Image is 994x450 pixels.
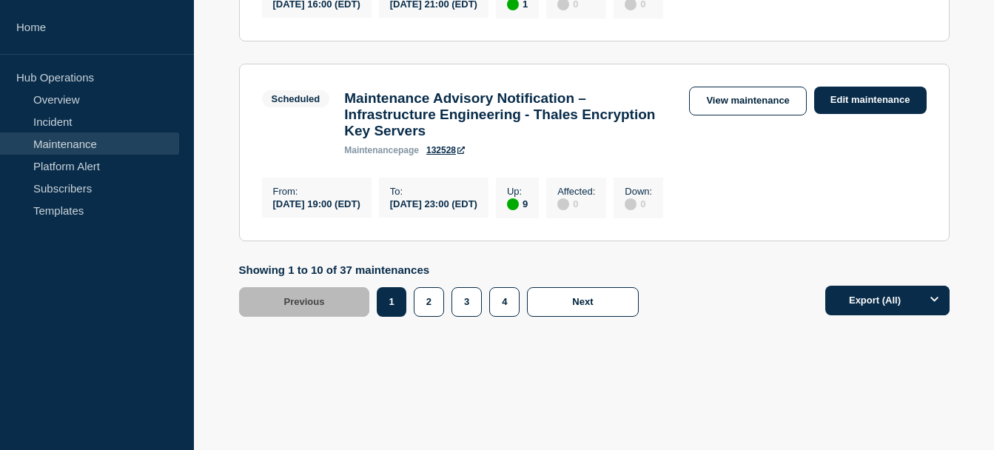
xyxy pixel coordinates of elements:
div: 0 [557,197,595,210]
button: 3 [451,287,482,317]
div: disabled [557,198,569,210]
span: Previous [284,296,325,307]
h3: Maintenance Advisory Notification – Infrastructure Engineering - Thales Encryption Key Servers [344,90,674,139]
button: 4 [489,287,520,317]
p: From : [273,186,360,197]
p: Down : [625,186,652,197]
p: Up : [507,186,528,197]
button: 2 [414,287,444,317]
p: Showing 1 to 10 of 37 maintenances [239,263,646,276]
p: page [344,145,419,155]
div: 9 [507,197,528,210]
div: [DATE] 23:00 (EDT) [390,197,477,209]
p: Affected : [557,186,595,197]
button: Previous [239,287,370,317]
a: 132528 [426,145,465,155]
div: disabled [625,198,637,210]
button: Next [527,287,638,317]
a: View maintenance [689,87,806,115]
button: 1 [377,287,406,317]
div: 0 [625,197,652,210]
span: Next [572,296,593,307]
div: up [507,198,519,210]
div: Scheduled [272,93,320,104]
div: [DATE] 19:00 (EDT) [273,197,360,209]
a: Edit maintenance [814,87,927,114]
p: To : [390,186,477,197]
button: Export (All) [825,286,950,315]
span: maintenance [344,145,398,155]
button: Options [920,286,950,315]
